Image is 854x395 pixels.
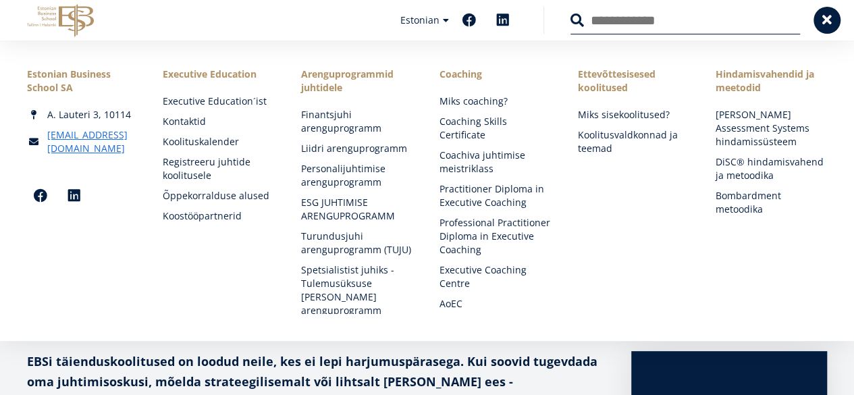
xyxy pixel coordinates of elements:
a: Miks coaching? [439,95,550,108]
a: Coachiva juhtimise meistriklass [439,149,550,176]
a: Koolitusvaldkonnad ja teemad [577,128,689,155]
a: Spetsialistist juhiks - Tulemusüksuse [PERSON_NAME] arenguprogramm [301,263,412,317]
a: Kontaktid [163,115,274,128]
a: Facebook [27,182,54,209]
a: Linkedin [489,7,516,34]
a: Hindamisvahendid ja meetodid [716,68,827,95]
a: Õppekorralduse alused [163,189,274,203]
a: Turundusjuhi arenguprogramm (TUJU) [301,230,412,257]
div: A. Lauteri 3, 10114 [27,108,136,122]
a: Koostööpartnerid [163,209,274,223]
a: Linkedin [61,182,88,209]
a: [PERSON_NAME] Assessment Systems hindamissüsteem [716,108,827,149]
a: Coaching [439,68,550,81]
a: Koolituskalender [163,135,274,149]
a: Liidri arenguprogramm [301,142,412,155]
a: Bombardment metoodika [716,189,827,216]
a: ESG JUHTIMISE ARENGUPROGRAMM [301,196,412,223]
a: Facebook [456,7,483,34]
a: Executive Coaching Centre [439,263,550,290]
a: Arenguprogrammid juhtidele [301,68,412,95]
a: Executive Education´ist [163,95,274,108]
a: Finantsjuhi arenguprogramm [301,108,412,135]
div: Estonian Business School SA [27,68,136,95]
a: [EMAIL_ADDRESS][DOMAIN_NAME] [47,128,136,155]
a: Ettevõttesisesed koolitused [577,68,689,95]
a: Miks sisekoolitused? [577,108,689,122]
a: Executive Education [163,68,274,81]
a: Coaching Skills Certificate [439,115,550,142]
a: Professional Practitioner Diploma in Executive Coaching [439,216,550,257]
a: Registreeru juhtide koolitusele [163,155,274,182]
a: AoEC [GEOGRAPHIC_DATA] [439,297,550,324]
a: Practitioner Diploma in Executive Coaching [439,182,550,209]
a: DiSC® hindamisvahend ja metoodika [716,155,827,182]
a: Personalijuhtimise arenguprogramm [301,162,412,189]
